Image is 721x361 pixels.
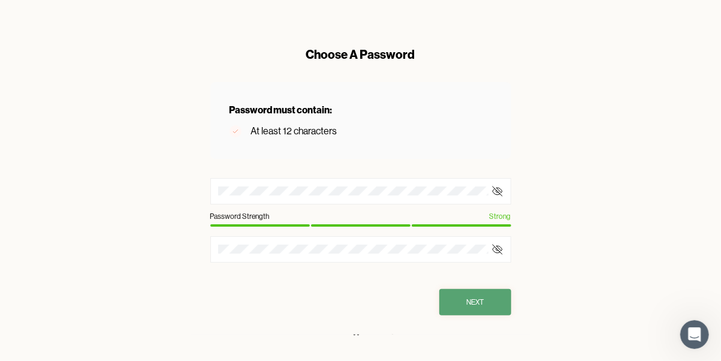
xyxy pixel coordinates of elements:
[466,296,484,308] div: Next
[210,210,270,222] div: Password Strength
[680,320,709,349] iframe: Intercom live chat
[210,46,511,63] div: Choose A Password
[490,210,511,222] div: Strong
[251,123,337,140] div: At least 12 characters
[439,289,511,315] button: Next
[230,101,492,118] div: Password must contain:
